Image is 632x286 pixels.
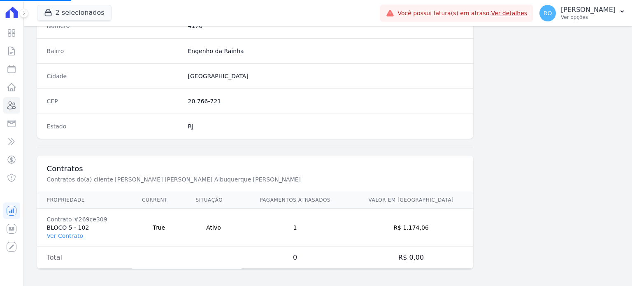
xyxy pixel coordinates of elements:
[561,14,616,21] p: Ver opções
[47,233,83,239] a: Ver Contrato
[188,122,464,130] dd: RJ
[242,247,349,269] td: 0
[561,6,616,14] p: [PERSON_NAME]
[132,192,186,209] th: Current
[349,209,474,247] td: R$ 1.174,06
[47,164,464,174] h3: Contratos
[544,10,552,16] span: RO
[533,2,632,25] button: RO [PERSON_NAME] Ver opções
[37,209,132,247] td: BLOCO 5 - 102
[37,192,132,209] th: Propriedade
[491,10,527,16] a: Ver detalhes
[188,97,464,105] dd: 20.766-721
[242,209,349,247] td: 1
[47,175,323,184] p: Contratos do(a) cliente [PERSON_NAME] [PERSON_NAME] Albuquerque [PERSON_NAME]
[186,209,241,247] td: Ativo
[132,209,186,247] td: True
[186,192,241,209] th: Situação
[397,9,527,18] span: Você possui fatura(s) em atraso.
[349,192,474,209] th: Valor em [GEOGRAPHIC_DATA]
[47,97,181,105] dt: CEP
[242,192,349,209] th: Pagamentos Atrasados
[188,47,464,55] dd: Engenho da Rainha
[349,247,474,269] td: R$ 0,00
[188,72,464,80] dd: [GEOGRAPHIC_DATA]
[47,72,181,80] dt: Cidade
[47,47,181,55] dt: Bairro
[47,122,181,130] dt: Estado
[37,5,112,21] button: 2 selecionados
[37,247,132,269] td: Total
[47,215,122,223] div: Contrato #269ce309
